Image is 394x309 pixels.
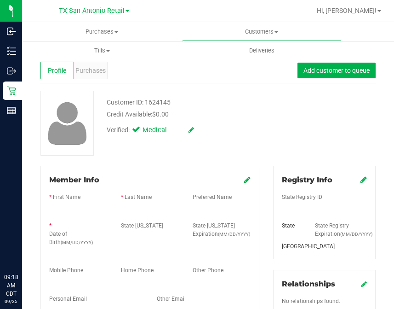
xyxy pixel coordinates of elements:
span: Add customer to queue [303,67,370,74]
span: Tills [23,47,182,55]
span: Medical [143,125,179,135]
label: Mobile Phone [49,266,83,274]
span: Relationships [282,280,335,288]
span: Deliveries [237,47,287,55]
inline-svg: Outbound [7,66,16,76]
inline-svg: Inventory [7,47,16,56]
label: State Registry ID [282,193,322,201]
img: user-icon.png [43,99,91,147]
label: Preferred Name [193,193,232,201]
label: Last Name [125,193,152,201]
label: Personal Email [49,295,87,303]
button: Add customer to queue [297,63,376,78]
inline-svg: Reports [7,106,16,115]
inline-svg: Inbound [7,27,16,36]
span: (MM/DD/YYYY) [218,232,250,237]
a: Customers [182,22,342,41]
div: [GEOGRAPHIC_DATA] [275,242,308,251]
span: Registry Info [282,175,332,184]
span: $0.00 [152,111,169,118]
p: 09/25 [4,298,18,305]
span: (MM/DD/YYYY) [61,240,93,245]
a: Purchases [22,22,182,41]
div: Verified: [107,125,194,135]
a: Deliveries [182,41,342,60]
label: Date of Birth [49,230,107,246]
label: State Registry Expiration [315,222,367,238]
div: Customer ID: 1624145 [107,98,171,107]
span: Customers [183,28,342,36]
span: Hi, [PERSON_NAME]! [317,7,377,14]
label: Home Phone [121,266,154,274]
label: State [US_STATE] Expiration [193,222,251,238]
span: Profile [48,66,66,76]
label: Other Email [157,295,186,303]
label: State [US_STATE] [121,222,163,230]
span: Purchases [75,66,106,76]
div: Credit Available: [107,110,268,119]
span: Purchases [23,28,182,36]
a: Tills [22,41,182,60]
label: First Name [53,193,80,201]
inline-svg: Retail [7,86,16,95]
span: TX San Antonio Retail [59,7,125,15]
span: (MM/DD/YYYY) [340,232,372,237]
p: 09:18 AM CDT [4,273,18,298]
label: Other Phone [193,266,223,274]
div: State [275,222,308,230]
label: No relationships found. [282,297,340,305]
span: Member Info [49,175,99,184]
iframe: Resource center [9,235,37,263]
